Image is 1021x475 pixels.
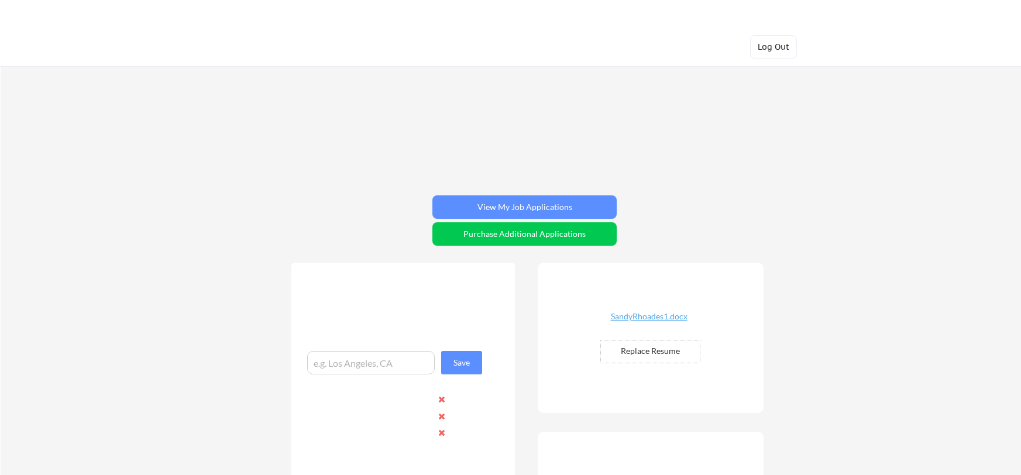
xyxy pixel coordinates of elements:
button: Purchase Additional Applications [432,222,617,246]
div: SandyRhoades1.docx [579,312,719,321]
a: SandyRhoades1.docx [579,312,719,331]
button: Save [441,351,482,374]
button: Log Out [750,35,797,58]
button: View My Job Applications [432,195,617,219]
input: e.g. Los Angeles, CA [307,351,435,374]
